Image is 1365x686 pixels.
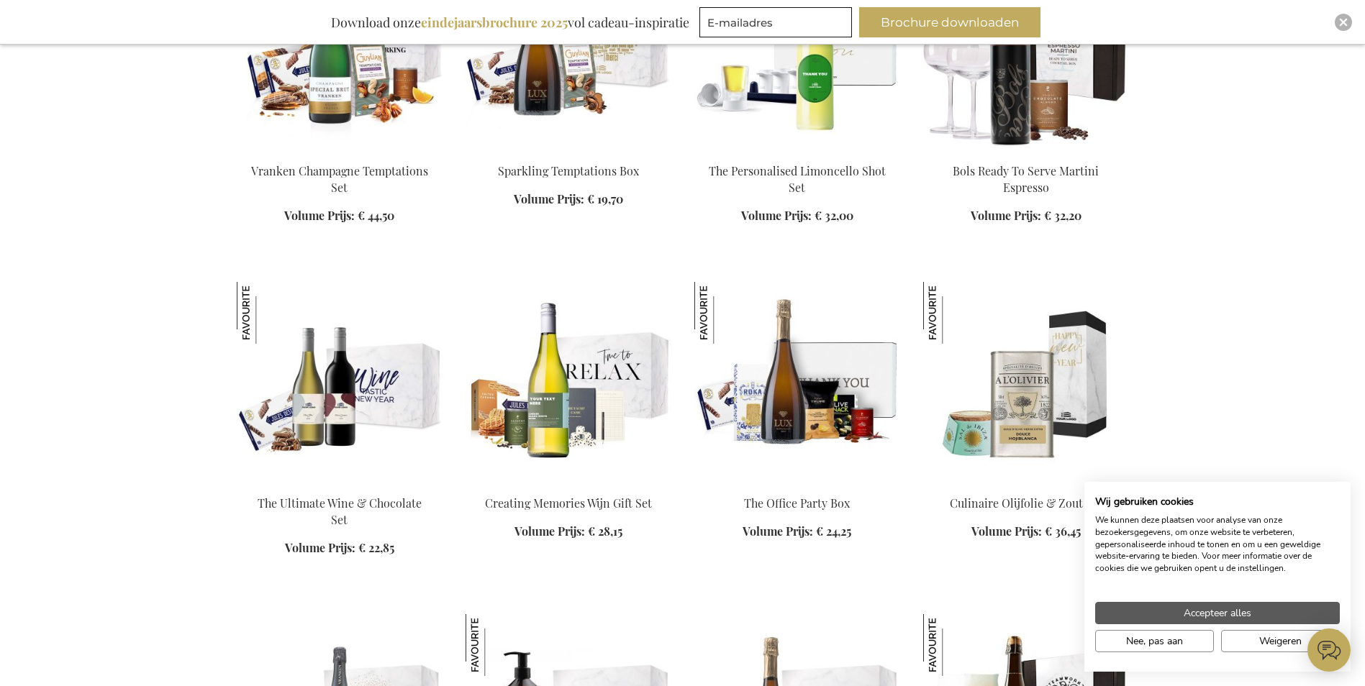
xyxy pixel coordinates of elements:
span: Volume Prijs: [971,523,1042,539]
a: Vranken Champagne Temptations Set [251,163,428,195]
span: Weigeren [1259,634,1302,649]
img: The Office Party Box [694,282,756,344]
span: € 36,45 [1045,523,1081,539]
span: € 19,70 [587,191,623,206]
a: The Office Party Box The Office Party Box [694,477,900,491]
img: The Gift Label Hand & Keuken Set [466,614,527,676]
div: Close [1335,14,1352,31]
span: Volume Prijs: [514,523,585,539]
button: Brochure downloaden [859,7,1040,37]
img: Beer Apéro Gift Box [237,282,443,483]
input: E-mailadres [699,7,852,37]
img: Culinaire Olijfolie & Zout Set [923,282,985,344]
span: Volume Prijs: [285,540,355,555]
span: Nee, pas aan [1126,634,1183,649]
span: € 22,85 [358,540,394,555]
button: Accepteer alle cookies [1095,602,1340,624]
a: Olive & Salt Culinary Set Culinaire Olijfolie & Zout Set [923,477,1129,491]
a: Volume Prijs: € 19,70 [514,191,623,208]
a: Beer Apéro Gift Box The Ultimate Wine & Chocolate Set [237,477,443,491]
a: Volume Prijs: € 36,45 [971,523,1081,540]
span: € 44,50 [358,208,394,223]
a: Bols Ready To Serve Martini Espresso [953,163,1099,195]
span: Volume Prijs: [743,523,813,539]
img: Olive & Salt Culinary Set [923,282,1129,483]
span: Volume Prijs: [741,208,812,223]
img: Fourchette Bier Gift Box [923,614,985,676]
form: marketing offers and promotions [699,7,856,42]
a: Personalised White Wine [466,477,671,491]
a: Vranken Champagne Temptations Set Vranken Champagne Temptations Set [237,145,443,159]
a: Bols Ready To Serve Martini Espresso Bols Ready To Serve Martini Espresso [923,145,1129,159]
span: Volume Prijs: [284,208,355,223]
img: The Ultimate Wine & Chocolate Set [237,282,299,344]
b: eindejaarsbrochure 2025 [421,14,568,31]
span: Volume Prijs: [514,191,584,206]
button: Pas cookie voorkeuren aan [1095,630,1214,652]
span: € 24,25 [816,523,851,539]
img: Personalised White Wine [466,282,671,483]
a: Volume Prijs: € 32,00 [741,208,853,224]
span: € 32,00 [815,208,853,223]
span: Volume Prijs: [971,208,1041,223]
button: Alle cookies weigeren [1221,630,1340,652]
span: € 32,20 [1044,208,1081,223]
a: Sparkling Temptations Box [498,163,639,178]
a: Sparkling Temptations Bpx Sparkling Temptations Box [466,145,671,159]
a: The Personalised Limoncello Shot Set [709,163,886,195]
a: Volume Prijs: € 32,20 [971,208,1081,224]
a: The Office Party Box [744,495,850,511]
div: Download onze vol cadeau-inspiratie [325,7,696,37]
img: The Office Party Box [694,282,900,483]
a: Volume Prijs: € 44,50 [284,208,394,224]
a: Volume Prijs: € 24,25 [743,523,851,540]
a: Culinaire Olijfolie & Zout Set [950,495,1102,511]
a: Volume Prijs: € 22,85 [285,540,394,557]
iframe: belco-activator-frame [1307,628,1351,672]
span: € 28,15 [588,523,622,539]
a: The Personalised Limoncello Shot Set The Personalised Limoncello Shot Set [694,145,900,159]
p: We kunnen deze plaatsen voor analyse van onze bezoekersgegevens, om onze website te verbeteren, g... [1095,514,1340,575]
a: Creating Memories Wijn Gift Set [485,495,652,511]
a: Volume Prijs: € 28,15 [514,523,622,540]
a: The Ultimate Wine & Chocolate Set [258,495,422,527]
span: Accepteer alles [1184,605,1251,621]
h2: Wij gebruiken cookies [1095,495,1340,508]
img: Close [1339,18,1348,27]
